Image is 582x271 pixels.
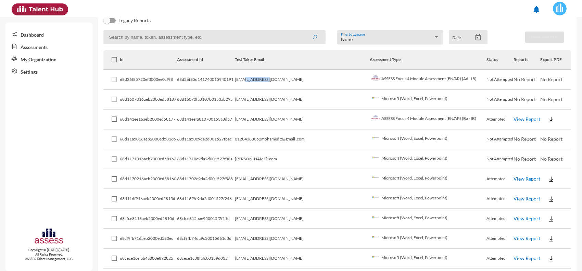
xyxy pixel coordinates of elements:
td: 68d26f85d141740015940191 [177,70,235,90]
button: Download PDF [525,32,564,43]
td: Microsoft (Word, Excel, Powerpoint) [370,249,487,269]
td: 68d16070fa810700153ab29a [177,90,235,110]
td: Microsoft (Word, Excel, Powerpoint) [370,90,487,110]
a: View Report [514,196,540,201]
td: 68d11710c9da2d001527f88a [177,149,235,169]
td: 68d141ee16aeb2000ed58177 [120,110,177,130]
td: Not Attempted [486,130,514,149]
span: None [341,36,353,42]
button: Open calendar [472,34,484,41]
td: [EMAIL_ADDRESS][DOMAIN_NAME] [235,209,370,229]
a: View Report [514,215,540,221]
td: ASSESS Focus 4 Module Assessment (EN/AR) (Ba - IB) [370,110,487,130]
span: No Report [514,156,536,162]
td: 68cf9fb74da9c30015661d3d [177,229,235,249]
a: View Report [514,116,540,122]
span: No Report [540,136,562,142]
td: Attempted [486,189,514,209]
a: View Report [514,235,540,241]
span: No Report [540,96,562,102]
td: 68d116f916aeb2000ed5815d [120,189,177,209]
td: [EMAIL_ADDRESS][DOMAIN_NAME] [235,169,370,189]
td: 68d11a50c9da2d001527fbac [177,130,235,149]
th: Export PDF [540,50,571,70]
a: My Organization [5,53,92,65]
td: 68d116f9c9da2d001527f246 [177,189,235,209]
td: Microsoft (Word, Excel, Powerpoint) [370,149,487,169]
th: Status [486,50,514,70]
td: 68d26f85720ef3000ee0cf98 [120,70,177,90]
td: Microsoft (Word, Excel, Powerpoint) [370,229,487,249]
td: ASSESS Focus 4 Module Assessment (EN/AR) (Ad - IB) [370,70,487,90]
td: 68cece1c38fafc00159d03af [177,249,235,269]
a: Dashboard [5,28,92,40]
td: Microsoft (Word, Excel, Powerpoint) [370,209,487,229]
td: [EMAIL_ADDRESS][DOMAIN_NAME] [235,189,370,209]
th: Id [120,50,177,70]
span: No Report [540,156,562,162]
td: Not Attempted [486,149,514,169]
td: 68cfce815bae950015f7f11d [177,209,235,229]
span: No Report [540,76,562,82]
td: [EMAIL_ADDRESS][DOMAIN_NAME] [235,229,370,249]
th: Reports [514,50,541,70]
td: 68d1607016aeb2000ed58187 [120,90,177,110]
a: View Report [514,176,540,182]
td: 68cece1cefab4a000e892825 [120,249,177,269]
td: Microsoft (Word, Excel, Powerpoint) [370,189,487,209]
a: Settings [5,65,92,77]
td: Attempted [486,169,514,189]
th: Assessment Type [370,50,487,70]
span: No Report [514,76,536,82]
td: Not Attempted [486,90,514,110]
td: Microsoft (Word, Excel, Powerpoint) [370,169,487,189]
td: 01284388052mohamed z@gmail .com [235,130,370,149]
td: 68d11702c9da2d001527f568 [177,169,235,189]
span: Download PDF [531,34,558,39]
td: Microsoft (Word, Excel, Powerpoint) [370,130,487,149]
td: ‏‪[EMAIL_ADDRESS][DOMAIN_NAME] [235,90,370,110]
p: Copyright © [DATE]-[DATE]. All Rights Reserved. ASSESS Talent Management, LLC. [5,248,92,261]
td: 68d11a5016aeb2000ed58166 [120,130,177,149]
span: No Report [514,96,536,102]
span: Legacy Reports [118,16,151,25]
td: [EMAIL_ADDRESS][DOMAIN_NAME] [235,249,370,269]
td: Attempted [486,229,514,249]
td: 68cfce8116aeb2000ed5810d [120,209,177,229]
a: Assessments [5,40,92,53]
th: Test Taker Email [235,50,370,70]
td: Attempted [486,209,514,229]
td: 68cf9fb716aeb2000ed580ec [120,229,177,249]
span: No Report [514,136,536,142]
input: Search by name, token, assessment type, etc. [103,30,326,44]
td: [PERSON_NAME] .com [235,149,370,169]
td: ‏[EMAIL_ADDRESS][DOMAIN_NAME] [235,70,370,90]
img: assesscompany-logo.png [34,227,64,246]
td: Attempted [486,249,514,269]
td: 68d141eefa810700153a3d57 [177,110,235,130]
td: [EMAIL_ADDRESS][DOMAIN_NAME] [235,110,370,130]
td: Attempted [486,110,514,130]
td: 68d1170216aeb2000ed58160 [120,169,177,189]
td: Not Attempted [486,70,514,90]
td: 68d1171016aeb2000ed58163 [120,149,177,169]
a: View Report [514,255,540,261]
mat-icon: notifications [532,5,541,13]
th: Assessment Id [177,50,235,70]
